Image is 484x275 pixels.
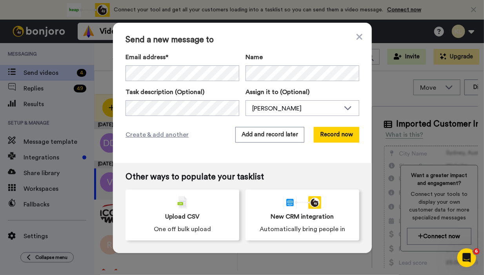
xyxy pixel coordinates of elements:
[271,212,334,221] span: New CRM integration
[178,196,187,209] img: csv-grey.png
[126,87,239,97] label: Task description (Optional)
[165,212,200,221] span: Upload CSV
[284,196,321,209] div: animation
[235,127,304,143] button: Add and record later
[126,52,239,62] label: Email address*
[473,248,480,255] span: 6
[246,52,263,62] span: Name
[457,248,476,267] iframe: Intercom live chat
[260,224,345,234] span: Automatically bring people in
[126,172,359,182] span: Other ways to populate your tasklist
[126,35,359,45] span: Send a new message to
[314,127,359,143] button: Record now
[154,224,211,234] span: One off bulk upload
[252,104,340,113] div: [PERSON_NAME]
[126,130,189,139] span: Create & add another
[246,87,359,97] label: Assign it to (Optional)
